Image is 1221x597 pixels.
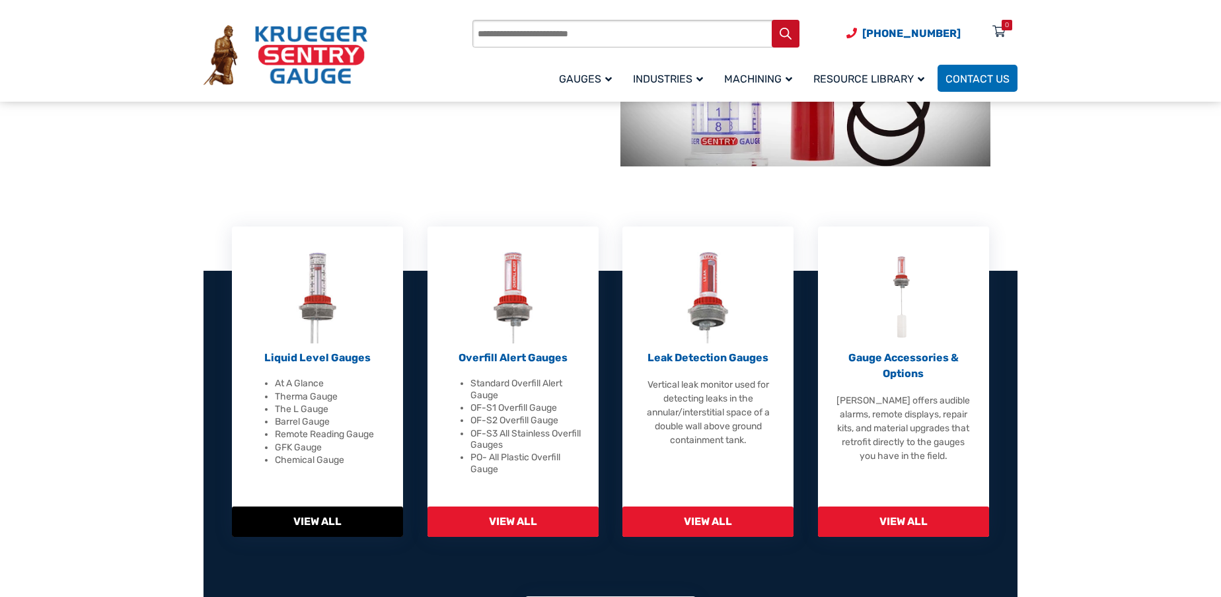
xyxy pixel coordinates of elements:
[639,378,777,447] p: Vertical leak monitor used for detecting leaks in the annular/interstitial space of a double wall...
[945,73,1010,85] span: Contact Us
[492,252,534,343] img: Overfill Alert Gauges
[622,227,794,537] a: Leak Detection Gauges Leak Detection Gauges Vertical leak monitor used for detecting leaks in the...
[551,63,625,94] a: Gauges
[625,63,716,94] a: Industries
[232,227,403,537] a: Liquid Level Gauges Liquid Level Gauges At A Glance Therma Gauge The L Gauge Barrel Gauge Remote ...
[938,65,1017,92] a: Contact Us
[275,429,387,440] li: Remote Reading Gauge
[687,252,729,343] img: Leak Detection Gauges
[633,73,703,85] span: Industries
[813,73,924,85] span: Resource Library
[470,415,582,427] li: OF-S2 Overfill Gauge
[427,227,599,537] a: Overfill Alert Gauges Overfill Alert Gauges Standard Overfill Alert Gauge OF-S1 Overfill Gauge OF...
[444,350,582,366] p: Overfill Alert Gauges
[296,252,338,343] img: Liquid Level Gauges
[275,378,387,390] li: At A Glance
[275,416,387,428] li: Barrel Gauge
[818,227,989,537] a: Gauge Accessories & Options Gauge Accessories & Options [PERSON_NAME] offers audible alarms, remo...
[470,378,582,401] li: Standard Overfill Alert Gauge
[834,394,973,463] p: [PERSON_NAME] offers audible alarms, remote displays, repair kits, and material upgrades that ret...
[1005,20,1009,30] div: 0
[846,25,961,42] a: Phone Number (920) 434-8860
[724,73,792,85] span: Machining
[470,402,582,414] li: OF-S1 Overfill Gauge
[805,63,938,94] a: Resource Library
[639,350,777,366] p: Leak Detection Gauges
[275,404,387,415] li: The L Gauge
[275,454,387,466] li: Chemical Gauge
[834,350,973,382] p: Gauge Accessories & Options
[470,452,582,475] li: PO- All Plastic Overfill Gauge
[470,428,582,451] li: OF-S3 All Stainless Overfill Gauges
[862,27,961,40] span: [PHONE_NUMBER]
[275,391,387,403] li: Therma Gauge
[622,507,794,537] span: View All
[716,63,805,94] a: Machining
[248,350,387,366] p: Liquid Level Gauges
[882,252,924,343] img: Gauge Accessories & Options
[427,507,599,537] span: View All
[559,73,612,85] span: Gauges
[232,507,403,537] span: View All
[275,442,387,454] li: GFK Gauge
[818,507,989,537] span: View All
[203,25,367,86] img: Krueger Sentry Gauge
